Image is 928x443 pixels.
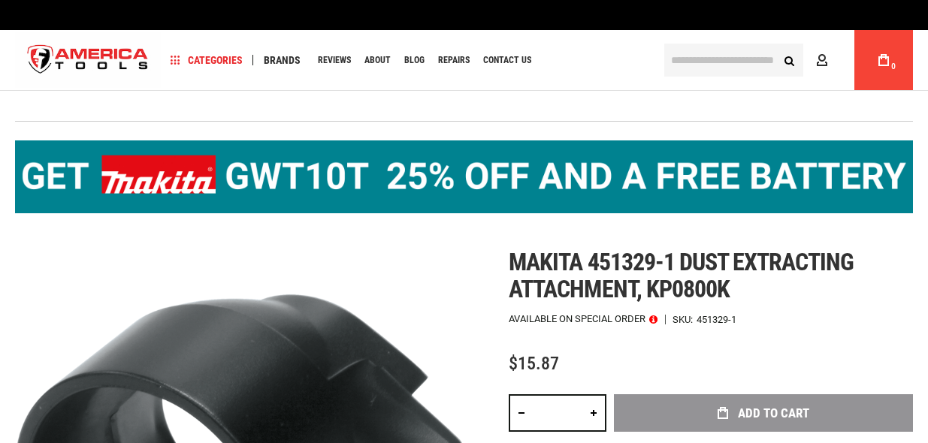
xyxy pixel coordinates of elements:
[869,30,898,90] a: 0
[509,248,854,303] span: Makita 451329-1 dust extracting attachment, kp0800k
[171,55,243,65] span: Categories
[358,50,397,71] a: About
[15,140,913,213] img: BOGO: Buy the Makita® XGT IMpact Wrench (GWT10T), get the BL4040 4ah Battery FREE!
[404,56,425,65] span: Blog
[775,46,803,74] button: Search
[476,50,538,71] a: Contact Us
[257,50,307,71] a: Brands
[673,315,697,324] strong: SKU
[891,62,896,71] span: 0
[264,55,301,65] span: Brands
[397,50,431,71] a: Blog
[509,314,657,324] p: Available on Special Order
[318,56,351,65] span: Reviews
[483,56,531,65] span: Contact Us
[15,32,161,89] a: store logo
[509,353,559,374] span: $15.87
[164,50,249,71] a: Categories
[438,56,470,65] span: Repairs
[697,315,736,324] div: 451329-1
[364,56,391,65] span: About
[431,50,476,71] a: Repairs
[15,32,161,89] img: America Tools
[311,50,358,71] a: Reviews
